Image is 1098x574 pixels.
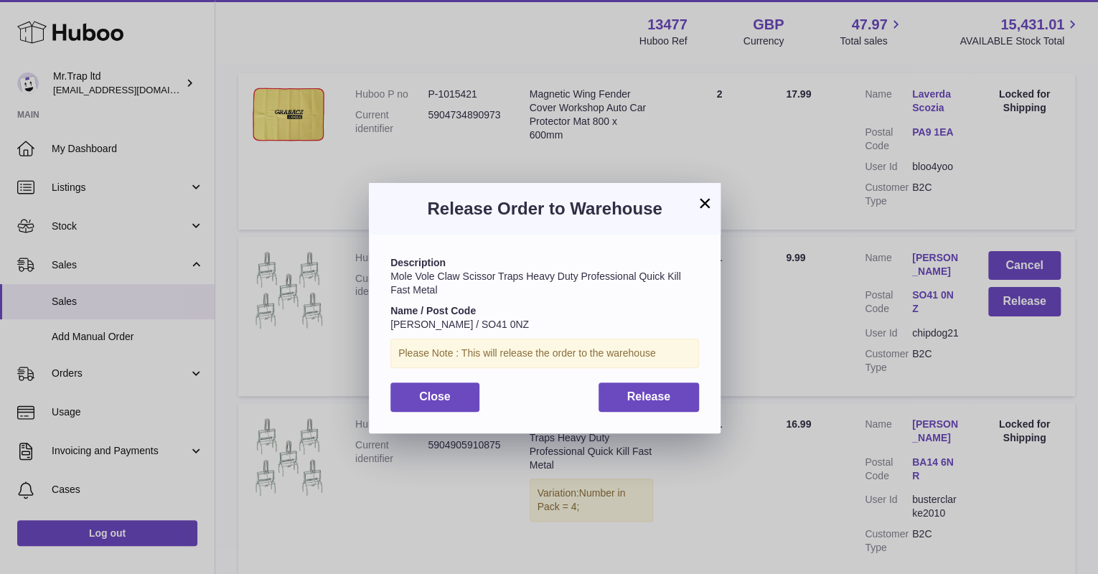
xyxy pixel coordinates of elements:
[390,257,446,268] strong: Description
[599,382,700,412] button: Release
[390,197,699,220] h3: Release Order to Warehouse
[390,270,681,296] span: Mole Vole Claw Scissor Traps Heavy Duty Professional Quick Kill Fast Metal
[390,305,476,316] strong: Name / Post Code
[390,382,479,412] button: Close
[627,390,671,403] span: Release
[696,194,713,212] button: ×
[390,339,699,368] div: Please Note : This will release the order to the warehouse
[419,390,451,403] span: Close
[390,319,529,330] span: [PERSON_NAME] / SO41 0NZ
